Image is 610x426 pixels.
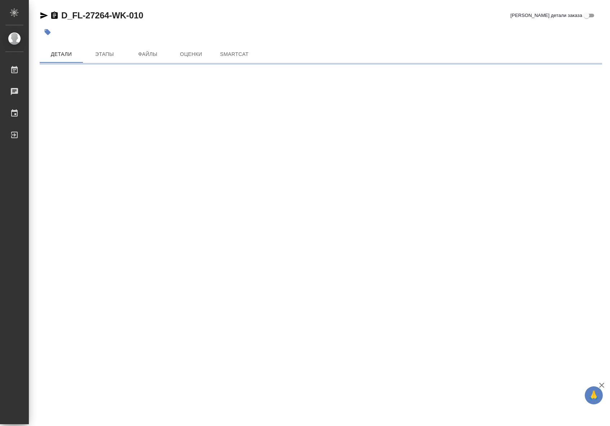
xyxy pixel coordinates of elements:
span: Этапы [87,50,122,59]
span: [PERSON_NAME] детали заказа [510,12,582,19]
span: Оценки [174,50,208,59]
button: Скопировать ссылку для ЯМессенджера [40,11,48,20]
span: Файлы [131,50,165,59]
span: SmartCat [217,50,252,59]
button: 🙏 [585,386,603,404]
a: D_FL-27264-WK-010 [61,10,143,20]
button: Скопировать ссылку [50,11,59,20]
span: Детали [44,50,79,59]
span: 🙏 [588,388,600,403]
button: Добавить тэг [40,24,56,40]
